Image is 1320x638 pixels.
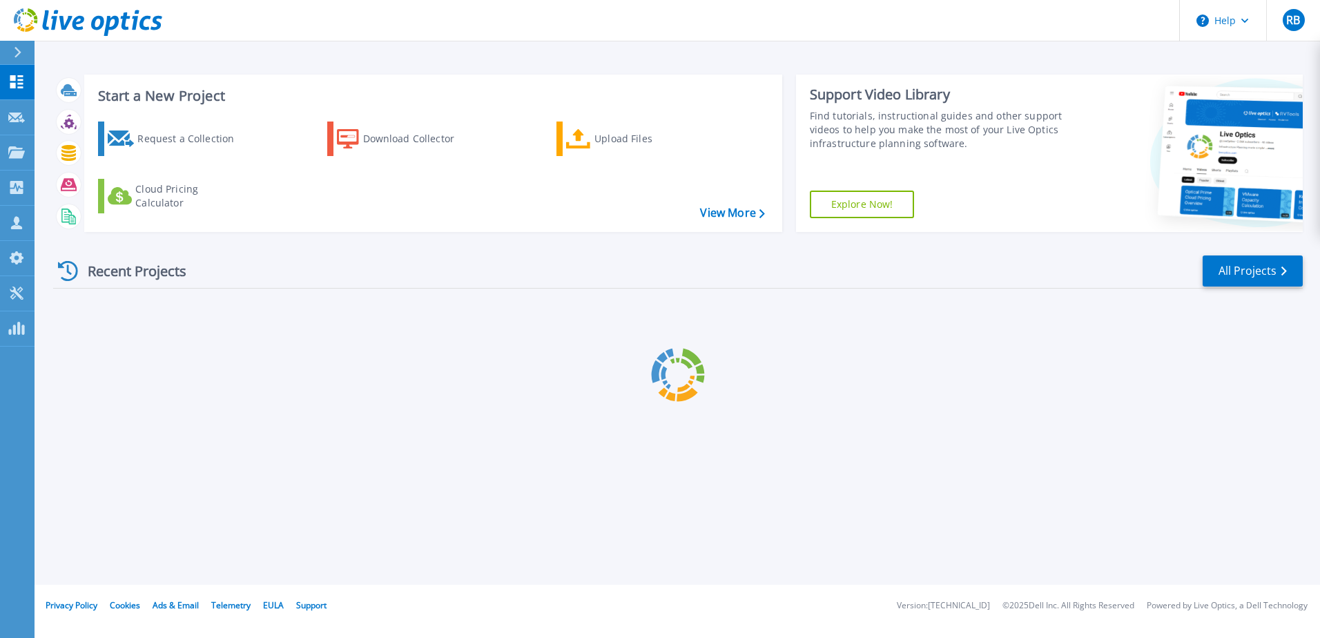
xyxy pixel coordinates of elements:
h3: Start a New Project [98,88,764,104]
div: Request a Collection [137,125,248,153]
a: Cookies [110,599,140,611]
div: Recent Projects [53,254,205,288]
div: Cloud Pricing Calculator [135,182,246,210]
a: All Projects [1203,255,1303,287]
div: Support Video Library [810,86,1068,104]
div: Upload Files [594,125,705,153]
a: Request a Collection [98,122,252,156]
div: Find tutorials, instructional guides and other support videos to help you make the most of your L... [810,109,1068,151]
li: © 2025 Dell Inc. All Rights Reserved [1002,601,1134,610]
li: Version: [TECHNICAL_ID] [897,601,990,610]
a: Support [296,599,327,611]
div: Download Collector [363,125,474,153]
a: Ads & Email [153,599,199,611]
a: Upload Files [556,122,710,156]
a: Cloud Pricing Calculator [98,179,252,213]
a: Download Collector [327,122,481,156]
li: Powered by Live Optics, a Dell Technology [1147,601,1308,610]
a: View More [700,206,764,220]
a: Telemetry [211,599,251,611]
span: RB [1286,14,1300,26]
a: Explore Now! [810,191,915,218]
a: Privacy Policy [46,599,97,611]
a: EULA [263,599,284,611]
